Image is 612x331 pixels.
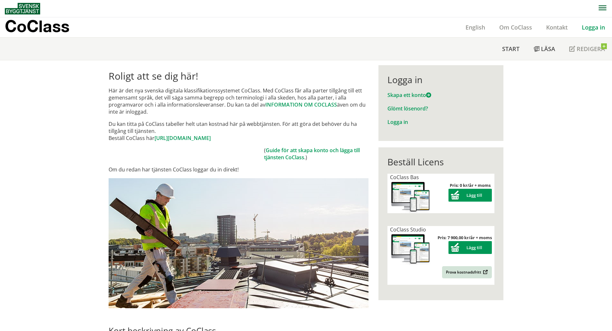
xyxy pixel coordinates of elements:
[109,70,368,82] h1: Roligt att se dig här!
[448,192,492,198] a: Lägg till
[390,181,431,213] img: coclass-license.jpg
[387,105,428,112] a: Glömt lösenord?
[264,147,360,161] a: Guide för att skapa konto och lägga till tjänsten CoClass
[495,38,527,60] a: Start
[5,3,40,14] img: Svensk Byggtjänst
[155,135,211,142] a: [URL][DOMAIN_NAME]
[390,174,419,181] span: CoClass Bas
[390,233,431,266] img: coclass-license.jpg
[448,241,492,254] button: Lägg till
[5,22,69,30] p: CoClass
[448,245,492,250] a: Lägg till
[265,101,337,108] a: INFORMATION OM COCLASS
[575,23,612,31] a: Logga in
[450,182,491,188] strong: Pris: 0 kr/år + moms
[264,147,368,161] td: ( .)
[458,23,492,31] a: English
[387,74,494,85] div: Logga in
[109,166,368,173] p: Om du redan har tjänsten CoClass loggar du in direkt!
[492,23,539,31] a: Om CoClass
[5,17,83,37] a: CoClass
[442,266,492,278] a: Prova kostnadsfritt
[387,91,431,99] a: Skapa ett konto
[390,226,426,233] span: CoClass Studio
[482,270,488,274] img: Outbound.png
[527,38,562,60] a: Läsa
[448,189,492,202] button: Lägg till
[387,156,494,167] div: Beställ Licens
[109,178,368,308] img: login.jpg
[109,120,368,142] p: Du kan titta på CoClass tabeller helt utan kostnad här på webbtjänsten. För att göra det behöver ...
[502,45,519,53] span: Start
[109,87,368,115] p: Här är det nya svenska digitala klassifikationssystemet CoClass. Med CoClass får alla parter till...
[541,45,555,53] span: Läsa
[438,235,492,240] strong: Pris: 7 900,00 kr/år + moms
[539,23,575,31] a: Kontakt
[387,118,408,126] a: Logga in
